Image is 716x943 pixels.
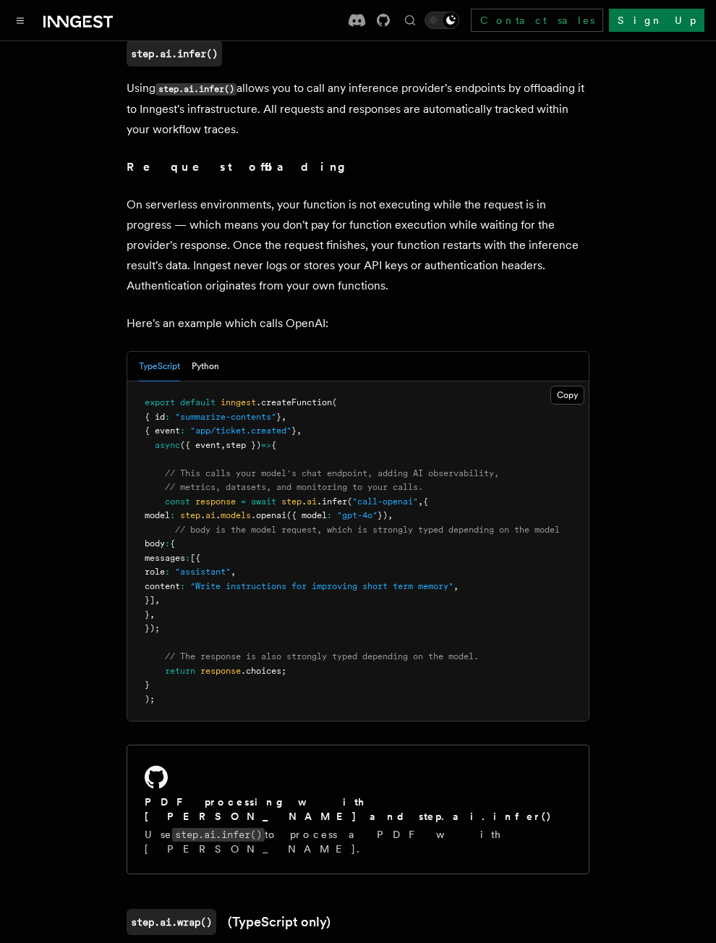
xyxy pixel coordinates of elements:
[180,397,216,407] span: default
[190,581,453,591] span: "Write instructions for improving short term memory"
[332,397,337,407] span: (
[175,567,231,577] span: "assistant"
[425,12,459,29] button: Toggle dark mode
[307,496,317,507] span: ai
[165,496,190,507] span: const
[127,160,356,174] strong: Request offloading
[165,412,170,422] span: :
[145,538,165,549] span: body
[256,397,332,407] span: .createFunction
[127,195,589,296] p: On serverless environments, your function is not executing while the request is in progress — whi...
[317,496,347,507] span: .infer
[347,496,352,507] span: (
[195,496,236,507] span: response
[185,553,190,563] span: :
[226,440,261,450] span: step })
[471,9,603,32] a: Contact sales
[291,426,297,436] span: }
[180,440,221,450] span: ({ event
[165,468,499,478] span: // This calls your model's chat endpoint, adding AI observability,
[145,412,165,422] span: { id
[127,78,589,140] p: Using allows you to call any inference provider's endpoints by offloading it to Inngest's infrast...
[261,440,271,450] span: =>
[139,352,180,381] button: TypeScript
[281,496,302,507] span: step
[165,651,479,661] span: // The response is also strongly typed depending on the model.
[241,496,246,507] span: =
[190,553,200,563] span: [{
[150,609,155,619] span: ,
[200,510,205,520] span: .
[216,510,221,520] span: .
[127,909,331,935] a: step.ai.wrap()(TypeScript only)
[175,412,276,422] span: "summarize-contents"
[145,827,571,856] p: Use to process a PDF with [PERSON_NAME].
[145,623,160,633] span: });
[127,41,222,67] a: step.ai.infer()
[145,795,571,824] h2: PDF processing with [PERSON_NAME] and step.ai.infer()
[401,12,419,29] button: Find something...
[337,510,378,520] span: "gpt-4o"
[145,595,155,605] span: }]
[276,412,281,422] span: }
[302,496,307,507] span: .
[453,581,459,591] span: ,
[127,313,589,334] p: Here's an example which calls OpenAI:
[145,567,165,577] span: role
[231,567,236,577] span: ,
[180,510,200,520] span: step
[297,426,302,436] span: ,
[609,9,704,32] a: Sign Up
[221,397,256,407] span: inngest
[200,666,241,676] span: response
[271,440,276,450] span: {
[145,694,155,704] span: );
[221,440,226,450] span: ,
[418,496,423,507] span: ,
[221,510,251,520] span: models
[251,496,276,507] span: await
[145,510,170,520] span: model
[378,510,388,520] span: })
[190,426,291,436] span: "app/ticket.created"
[180,581,185,591] span: :
[170,538,175,549] span: {
[145,609,150,619] span: }
[241,666,286,676] span: .choices;
[145,581,180,591] span: content
[12,12,29,29] button: Toggle navigation
[145,397,175,407] span: export
[145,426,180,436] span: { event
[170,510,175,520] span: :
[155,595,160,605] span: ,
[145,680,150,690] span: }
[165,538,170,549] span: :
[550,386,584,405] button: Copy
[352,496,418,507] span: "call-openai"
[281,412,286,422] span: ,
[327,510,332,520] span: :
[127,745,589,874] a: PDF processing with [PERSON_NAME] and step.ai.infer()Usestep.ai.infer()to process a PDF with [PER...
[286,510,327,520] span: ({ model
[165,666,195,676] span: return
[423,496,428,507] span: {
[192,352,219,381] button: Python
[205,510,216,520] span: ai
[165,482,423,492] span: // metrics, datasets, and monitoring to your calls.
[145,553,185,563] span: messages
[180,426,185,436] span: :
[165,567,170,577] span: :
[388,510,393,520] span: ,
[127,909,216,935] code: step.ai.wrap()
[155,440,180,450] span: async
[172,828,265,842] code: step.ai.infer()
[251,510,286,520] span: .openai
[155,83,236,96] code: step.ai.infer()
[175,525,560,535] span: // body is the model request, which is strongly typed depending on the model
